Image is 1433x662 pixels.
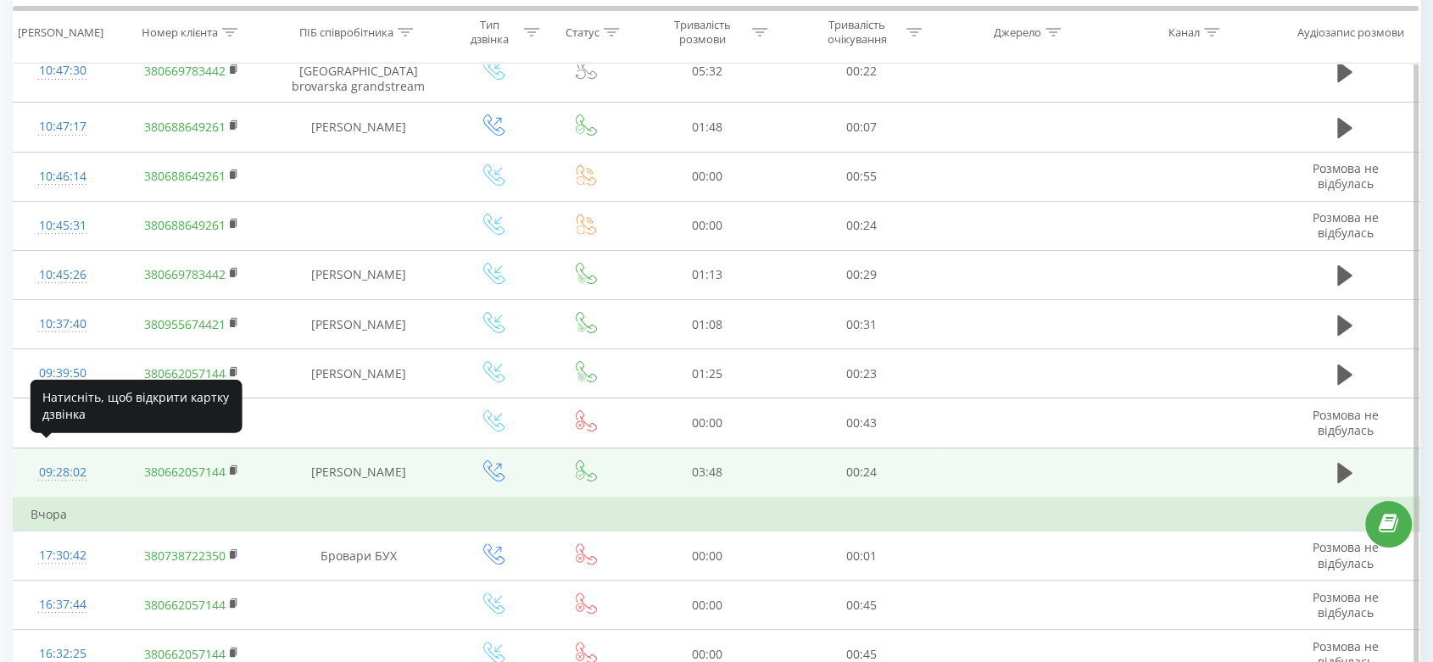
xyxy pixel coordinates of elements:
div: 10:46:14 [31,160,95,193]
td: 00:07 [784,103,939,152]
div: 10:45:31 [31,209,95,242]
td: 00:01 [784,531,939,581]
a: 380662057144 [144,597,226,613]
div: ПІБ співробітника [299,25,393,39]
a: 380688649261 [144,217,226,233]
div: Тип дзвінка [460,18,520,47]
td: 00:24 [784,201,939,250]
a: 380662057144 [144,646,226,662]
td: 00:00 [630,398,784,448]
td: [PERSON_NAME] [272,250,445,299]
div: Номер клієнта [142,25,218,39]
div: Канал [1168,25,1200,39]
div: 16:37:44 [31,588,95,621]
td: 05:32 [630,40,784,103]
div: Тривалість розмови [657,18,748,47]
span: Розмова не відбулась [1312,589,1378,620]
a: 380662057144 [144,365,226,381]
td: [PERSON_NAME] [272,103,445,152]
td: [PERSON_NAME] [272,448,445,498]
td: 00:00 [630,152,784,201]
td: 01:13 [630,250,784,299]
div: 10:37:40 [31,308,95,341]
td: 00:43 [784,398,939,448]
div: 10:45:26 [31,259,95,292]
td: 00:00 [630,201,784,250]
td: Бровари БУХ [272,531,445,581]
a: 380669783442 [144,266,226,282]
td: [PERSON_NAME] [272,300,445,349]
td: 03:48 [630,448,784,498]
td: 00:55 [784,152,939,201]
td: center [GEOGRAPHIC_DATA] brovarska grandstream [272,40,445,103]
div: 17:30:42 [31,539,95,572]
div: 10:47:17 [31,110,95,143]
div: Натисніть, щоб відкрити картку дзвінка [31,379,243,432]
a: 380688649261 [144,168,226,184]
span: Розмова не відбулась [1312,209,1378,241]
a: 380669783442 [144,63,226,79]
td: 01:08 [630,300,784,349]
a: 380738722350 [144,548,226,564]
div: [PERSON_NAME] [18,25,103,39]
div: Аудіозапис розмови [1297,25,1404,39]
td: 00:00 [630,531,784,581]
span: Розмова не відбулась [1312,160,1378,192]
td: 00:23 [784,349,939,398]
td: 00:31 [784,300,939,349]
td: 00:22 [784,40,939,103]
td: 00:29 [784,250,939,299]
td: 00:24 [784,448,939,498]
td: Вчора [14,498,1420,531]
div: Джерело [994,25,1041,39]
a: 380955674421 [144,316,226,332]
span: Розмова не відбулась [1312,539,1378,570]
div: Статус [566,25,599,39]
div: Тривалість очікування [811,18,902,47]
div: 10:47:30 [31,54,95,87]
td: 00:00 [630,581,784,630]
td: 01:48 [630,103,784,152]
td: 01:25 [630,349,784,398]
div: 09:39:50 [31,357,95,390]
a: 380662057144 [144,464,226,480]
td: 00:45 [784,581,939,630]
span: Розмова не відбулась [1312,407,1378,438]
a: 380688649261 [144,119,226,135]
td: [PERSON_NAME] [272,349,445,398]
div: 09:28:02 [31,456,95,489]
